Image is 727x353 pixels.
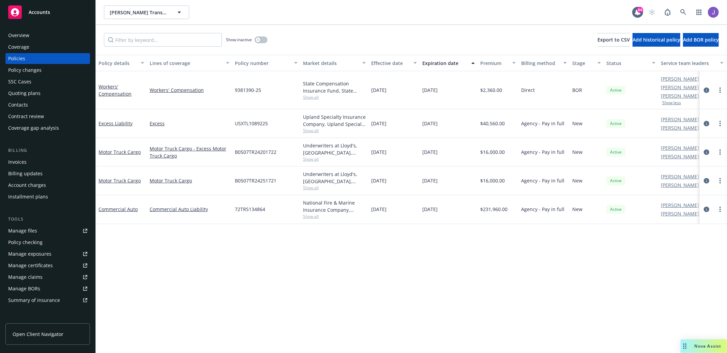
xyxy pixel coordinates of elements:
[8,30,29,41] div: Overview
[572,148,582,156] span: New
[8,88,41,99] div: Quoting plans
[661,153,699,160] a: [PERSON_NAME]
[702,205,711,213] a: circleInformation
[570,55,604,71] button: Stage
[8,42,29,52] div: Coverage
[661,92,699,99] a: [PERSON_NAME]
[5,147,90,154] div: Billing
[609,121,623,127] span: Active
[150,60,222,67] div: Lines of coverage
[368,55,420,71] button: Effective date
[235,206,265,213] span: 72TRS134864
[5,283,90,294] a: Manage BORs
[633,36,680,43] span: Add historical policy
[371,206,387,213] span: [DATE]
[5,216,90,223] div: Tools
[5,225,90,236] a: Manage files
[597,36,630,43] span: Export to CSV
[5,42,90,52] a: Coverage
[5,76,90,87] a: SSC Cases
[150,86,229,94] a: Workers' Compensation
[645,5,659,19] a: Start snowing
[232,55,300,71] button: Policy number
[661,124,699,131] a: [PERSON_NAME]
[5,237,90,248] a: Policy checking
[8,237,43,248] div: Policy checking
[5,180,90,191] a: Account charges
[604,55,658,71] button: Status
[702,177,711,185] a: circleInformation
[8,168,43,179] div: Billing updates
[303,94,366,100] span: Show all
[8,295,60,306] div: Summary of insurance
[661,173,699,180] a: [PERSON_NAME]
[422,206,438,213] span: [DATE]
[716,86,724,94] a: more
[371,86,387,94] span: [DATE]
[99,206,138,212] a: Commercial Auto
[695,343,722,349] span: Nova Assist
[480,120,505,127] span: $40,560.00
[303,185,366,191] span: Show all
[661,210,699,217] a: [PERSON_NAME]
[661,144,699,151] a: [PERSON_NAME]
[8,225,37,236] div: Manage files
[683,33,719,47] button: Add BOR policy
[658,55,726,71] button: Service team leaders
[420,55,478,71] button: Expiration date
[609,206,623,212] span: Active
[521,86,535,94] span: Direct
[609,178,623,184] span: Active
[150,206,229,213] a: Commercial Auto Liability
[147,55,232,71] button: Lines of coverage
[99,60,137,67] div: Policy details
[606,60,648,67] div: Status
[110,9,169,16] span: [PERSON_NAME] Transportation, Inc.
[371,120,387,127] span: [DATE]
[5,88,90,99] a: Quoting plans
[480,148,505,156] span: $16,000.00
[661,5,675,19] a: Report a Bug
[661,84,699,91] a: [PERSON_NAME]
[303,142,366,156] div: Underwriters at Lloyd's, [GEOGRAPHIC_DATA], [PERSON_NAME] of [GEOGRAPHIC_DATA], Risk Placement Se...
[235,86,261,94] span: 9381390-25
[633,33,680,47] button: Add historical policy
[371,60,409,67] div: Effective date
[422,120,438,127] span: [DATE]
[572,86,582,94] span: BOR
[5,191,90,202] a: Installment plans
[521,120,564,127] span: Agency - Pay in full
[99,149,141,155] a: Motor Truck Cargo
[99,177,141,184] a: Motor Truck Cargo
[8,99,28,110] div: Contacts
[609,87,623,93] span: Active
[572,60,593,67] div: Stage
[521,148,564,156] span: Agency - Pay in full
[677,5,690,19] a: Search
[422,148,438,156] span: [DATE]
[637,7,643,13] div: 84
[422,86,438,94] span: [DATE]
[5,248,90,259] a: Manage exposures
[235,120,268,127] span: USXTL1089225
[702,119,711,128] a: circleInformation
[521,60,559,67] div: Billing method
[8,76,31,87] div: SSC Cases
[235,148,276,156] span: B0507TR24201722
[572,120,582,127] span: New
[96,55,147,71] button: Policy details
[99,120,133,127] a: Excess Liability
[5,168,90,179] a: Billing updates
[5,295,90,306] a: Summary of insurance
[518,55,570,71] button: Billing method
[422,60,467,67] div: Expiration date
[716,148,724,156] a: more
[371,177,387,184] span: [DATE]
[303,156,366,162] span: Show all
[8,53,25,64] div: Policies
[572,206,582,213] span: New
[5,157,90,167] a: Invoices
[716,119,724,128] a: more
[478,55,518,71] button: Premium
